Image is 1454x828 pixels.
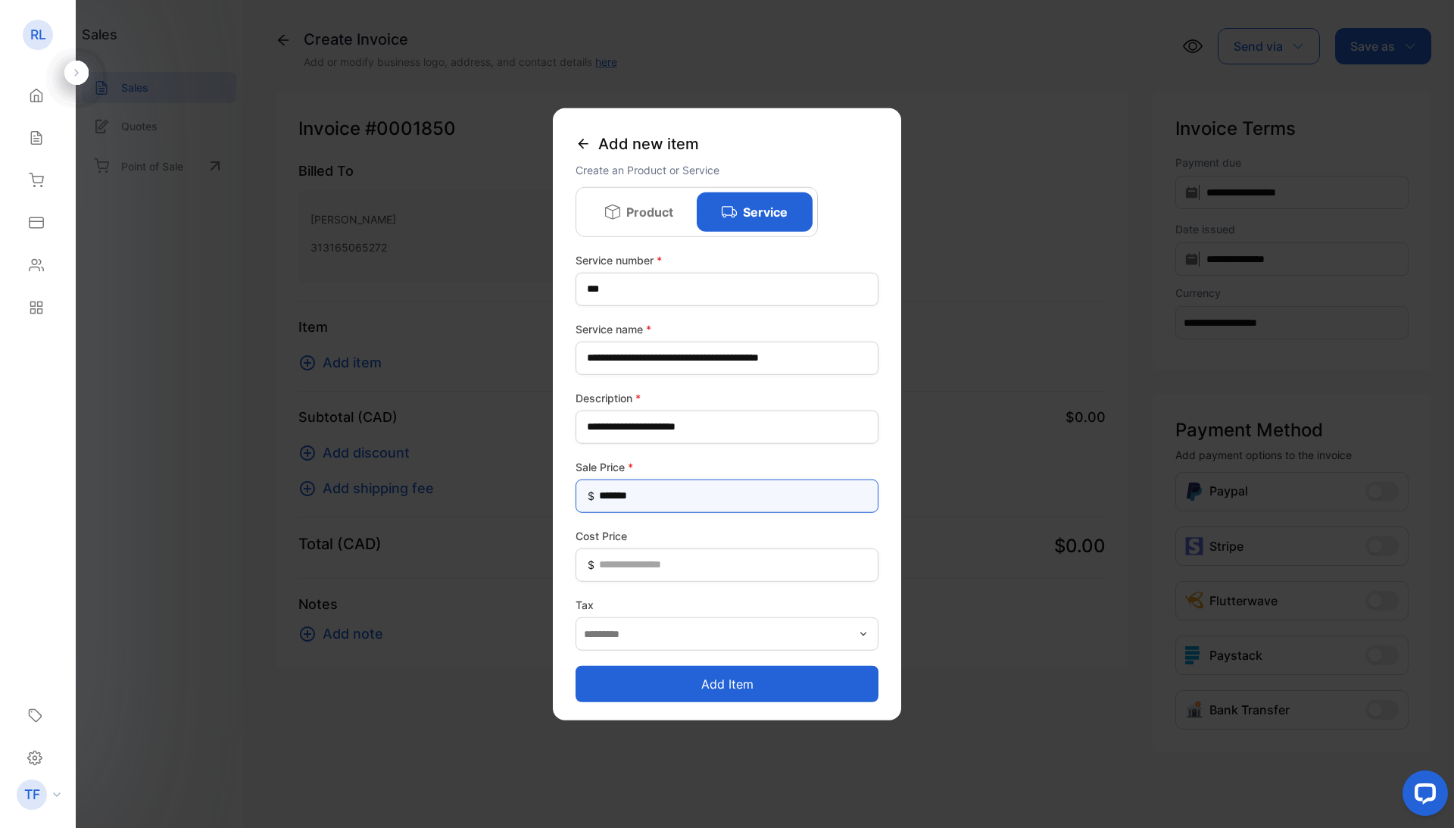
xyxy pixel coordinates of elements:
label: Sale Price [576,458,878,474]
iframe: LiveChat chat widget [1390,764,1454,828]
label: Cost Price [576,527,878,543]
span: $ [588,488,594,504]
button: Add item [576,666,878,702]
p: Product [626,202,673,220]
label: Tax [576,596,878,612]
span: Create an Product or Service [576,163,719,176]
p: TF [24,785,40,805]
span: Add new item [598,132,699,155]
p: Service [743,202,788,220]
label: Service number [576,252,878,267]
label: Description [576,389,878,405]
label: Service name [576,320,878,336]
p: RL [30,25,46,45]
span: $ [588,557,594,573]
